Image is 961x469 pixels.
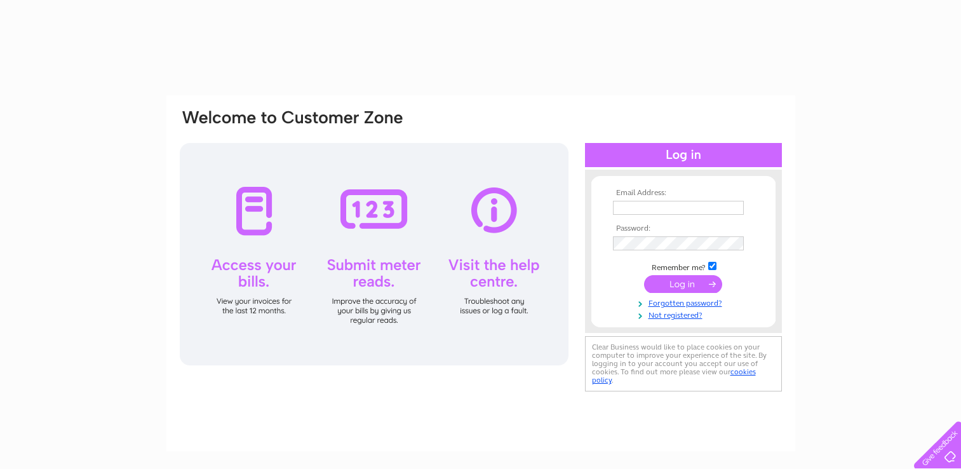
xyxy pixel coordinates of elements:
div: Clear Business would like to place cookies on your computer to improve your experience of the sit... [585,336,782,391]
a: cookies policy [592,367,756,384]
a: Forgotten password? [613,296,757,308]
td: Remember me? [610,260,757,273]
th: Password: [610,224,757,233]
th: Email Address: [610,189,757,198]
input: Submit [644,275,722,293]
a: Not registered? [613,308,757,320]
